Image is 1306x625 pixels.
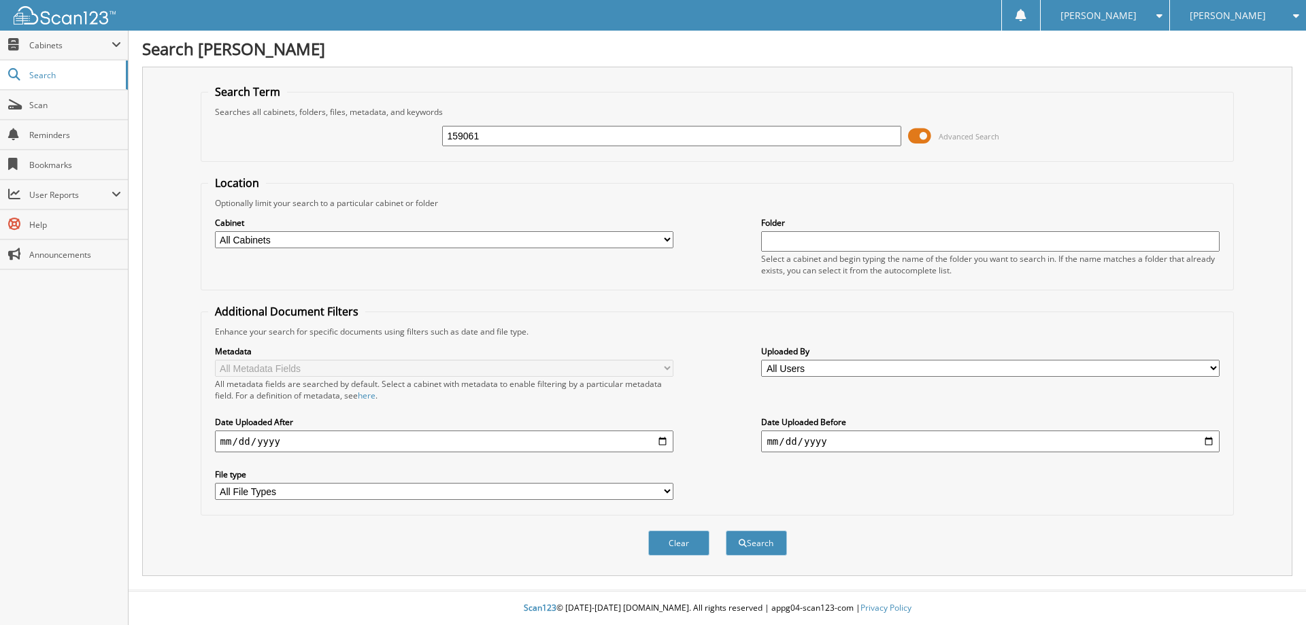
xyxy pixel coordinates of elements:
span: [PERSON_NAME] [1190,12,1266,20]
legend: Search Term [208,84,287,99]
a: Privacy Policy [860,602,911,613]
span: Scan [29,99,121,111]
div: All metadata fields are searched by default. Select a cabinet with metadata to enable filtering b... [215,378,673,401]
img: scan123-logo-white.svg [14,6,116,24]
div: Select a cabinet and begin typing the name of the folder you want to search in. If the name match... [761,253,1220,276]
span: [PERSON_NAME] [1060,12,1137,20]
span: Advanced Search [939,131,999,141]
input: start [215,430,673,452]
legend: Location [208,175,266,190]
iframe: Chat Widget [1238,560,1306,625]
span: Scan123 [524,602,556,613]
label: File type [215,469,673,480]
h1: Search [PERSON_NAME] [142,37,1292,60]
span: Announcements [29,249,121,260]
span: Bookmarks [29,159,121,171]
legend: Additional Document Filters [208,304,365,319]
span: Cabinets [29,39,112,51]
div: © [DATE]-[DATE] [DOMAIN_NAME]. All rights reserved | appg04-scan123-com | [129,592,1306,625]
label: Cabinet [215,217,673,229]
span: User Reports [29,189,112,201]
div: Optionally limit your search to a particular cabinet or folder [208,197,1227,209]
div: Searches all cabinets, folders, files, metadata, and keywords [208,106,1227,118]
span: Search [29,69,119,81]
label: Metadata [215,345,673,357]
label: Date Uploaded After [215,416,673,428]
button: Clear [648,530,709,556]
label: Date Uploaded Before [761,416,1220,428]
label: Uploaded By [761,345,1220,357]
button: Search [726,530,787,556]
a: here [358,390,375,401]
input: end [761,430,1220,452]
label: Folder [761,217,1220,229]
span: Reminders [29,129,121,141]
div: Enhance your search for specific documents using filters such as date and file type. [208,326,1227,337]
span: Help [29,219,121,231]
